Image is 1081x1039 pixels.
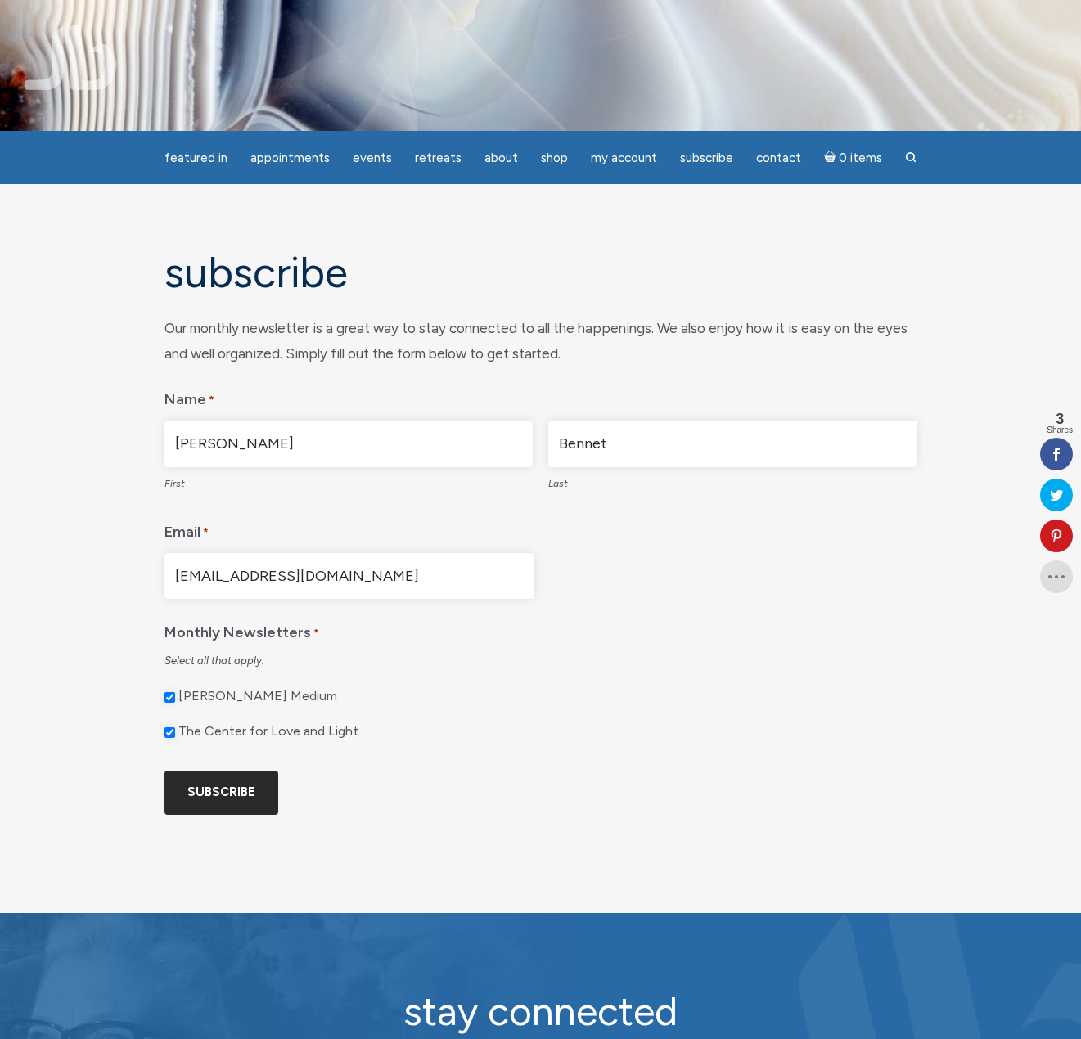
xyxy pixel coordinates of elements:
a: Contact [746,142,811,174]
label: First [164,467,534,497]
a: Retreats [405,142,471,174]
span: Retreats [415,151,462,165]
input: Subscribe [164,771,278,814]
a: Cart0 items [814,141,893,174]
h2: stay connected [250,990,831,1033]
span: 3 [1047,412,1073,426]
i: Cart [824,151,840,165]
a: Events [343,142,402,174]
a: Subscribe [670,142,743,174]
a: Appointments [241,142,340,174]
div: Select all that apply. [164,654,917,668]
span: Shares [1047,426,1073,434]
img: Jamie Butler. The Everyday Medium [25,25,117,90]
a: featured in [155,142,237,174]
h1: Subscribe [164,250,917,296]
span: About [484,151,518,165]
legend: Monthly Newsletters [164,612,917,647]
label: Email [164,511,209,546]
div: Our monthly newsletter is a great way to stay connected to all the happenings. We also enjoy how ... [164,316,917,366]
span: Appointments [250,151,330,165]
span: Subscribe [680,151,733,165]
a: About [475,142,528,174]
label: [PERSON_NAME] Medium [178,688,337,705]
label: The Center for Love and Light [178,723,358,740]
a: My Account [581,142,667,174]
span: featured in [164,151,227,165]
label: Last [548,467,917,497]
span: 0 items [839,152,882,164]
a: Shop [531,142,578,174]
legend: Name [164,379,917,414]
span: Shop [541,151,568,165]
span: Contact [756,151,801,165]
span: Events [353,151,392,165]
span: My Account [591,151,657,165]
